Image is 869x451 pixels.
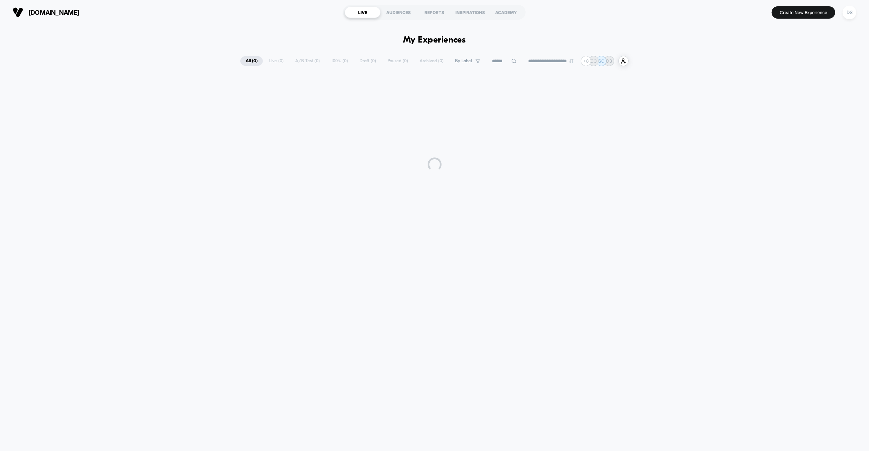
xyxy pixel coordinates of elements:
button: DS [841,5,858,20]
h1: My Experiences [403,35,466,45]
div: + 8 [581,56,591,66]
div: INSPIRATIONS [452,7,488,18]
span: By Label [455,58,472,64]
p: DB [606,58,612,64]
span: [DOMAIN_NAME] [28,9,79,16]
span: All ( 0 ) [240,56,263,66]
button: [DOMAIN_NAME] [11,7,82,18]
div: REPORTS [416,7,452,18]
div: AUDIENCES [381,7,416,18]
div: ACADEMY [488,7,524,18]
div: DS [843,6,856,19]
div: LIVE [345,7,381,18]
p: SC [598,58,604,64]
img: end [569,59,573,63]
img: Visually logo [13,7,23,18]
p: CO [591,58,597,64]
button: Create New Experience [772,6,835,19]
